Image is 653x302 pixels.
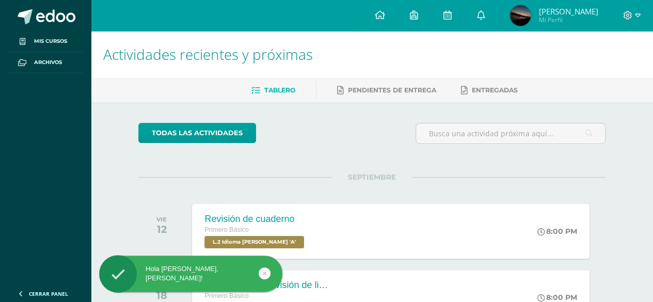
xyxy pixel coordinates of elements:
span: SEPTIEMBRE [331,172,412,182]
span: Actividades recientes y próximas [103,44,313,64]
a: Mis cursos [8,31,83,52]
div: VIE [156,216,167,223]
a: todas las Actividades [138,123,256,143]
div: Revisión de cuaderno [204,214,307,225]
a: Pendientes de entrega [337,82,436,99]
span: Primero Básico [204,226,248,233]
div: 8:00 PM [537,293,577,302]
span: Archivos [34,58,62,67]
span: Pendientes de entrega [348,86,436,94]
input: Busca una actividad próxima aquí... [416,123,605,144]
img: d0711b40ec439666d0e7767adc0c4bb0.png [510,5,531,26]
div: 18 [156,289,168,301]
a: Entregadas [461,82,518,99]
a: Tablero [251,82,295,99]
span: L.2 Idioma Maya Kaqchikel 'A' [204,236,304,248]
span: Tablero [264,86,295,94]
span: [PERSON_NAME] [538,6,598,17]
a: Archivos [8,52,83,73]
span: Primero Básico [204,292,248,299]
span: Mi Perfil [538,15,598,24]
div: Hola [PERSON_NAME], [PERSON_NAME]! [99,264,282,283]
span: Mis cursos [34,37,67,45]
div: 12 [156,223,167,235]
span: Entregadas [472,86,518,94]
span: Cerrar panel [29,290,68,297]
div: 8:00 PM [537,227,577,236]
